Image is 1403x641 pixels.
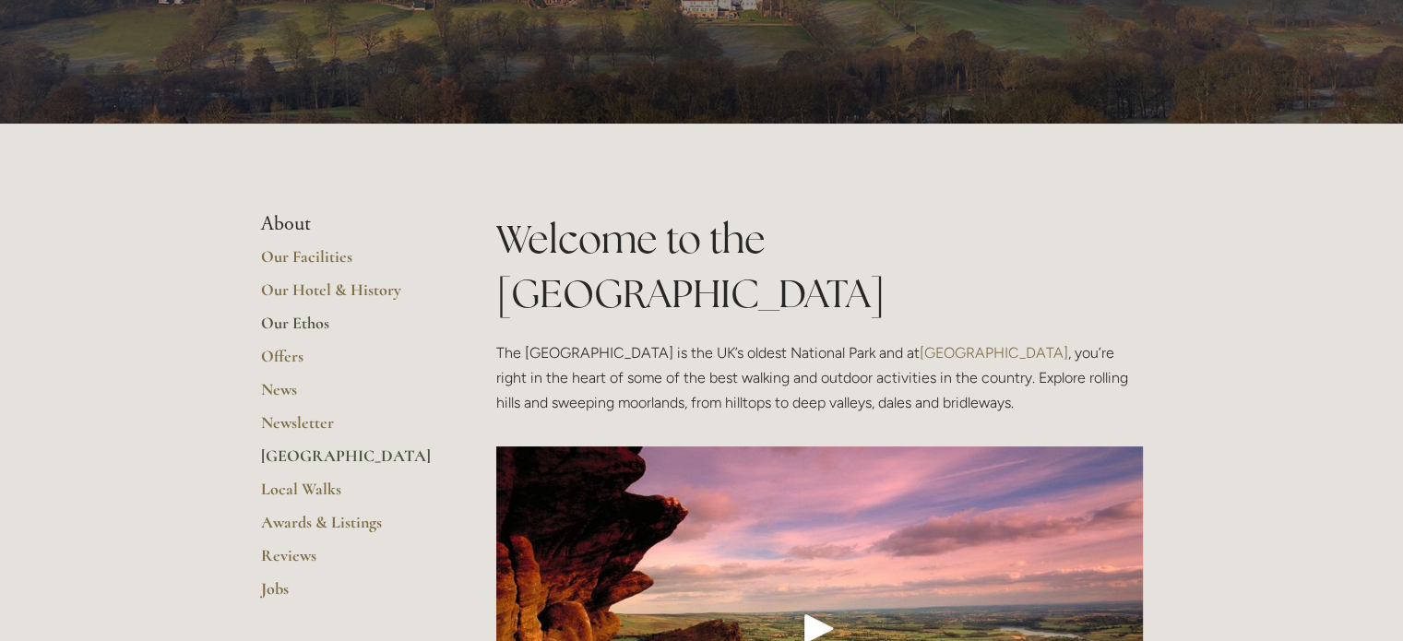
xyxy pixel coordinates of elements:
[261,346,437,379] a: Offers
[261,512,437,545] a: Awards & Listings
[261,445,437,479] a: [GEOGRAPHIC_DATA]
[261,279,437,313] a: Our Hotel & History
[261,379,437,412] a: News
[261,545,437,578] a: Reviews
[496,212,1143,321] h1: Welcome to the [GEOGRAPHIC_DATA]
[261,412,437,445] a: Newsletter
[261,212,437,236] li: About
[261,479,437,512] a: Local Walks
[261,578,437,611] a: Jobs
[496,340,1143,416] p: The [GEOGRAPHIC_DATA] is the UK’s oldest National Park and at , you’re right in the heart of some...
[261,313,437,346] a: Our Ethos
[261,246,437,279] a: Our Facilities
[920,344,1068,362] a: [GEOGRAPHIC_DATA]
